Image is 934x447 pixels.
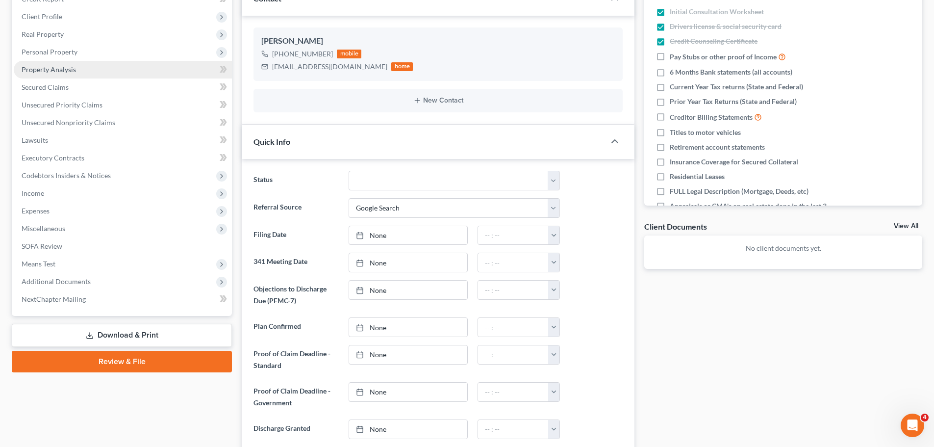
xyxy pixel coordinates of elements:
[478,318,549,337] input: -- : --
[22,189,44,197] span: Income
[670,172,725,182] span: Residential Leases
[670,97,797,106] span: Prior Year Tax Returns (State and Federal)
[670,82,803,92] span: Current Year Tax returns (State and Federal)
[249,345,343,374] label: Proof of Claim Deadline - Standard
[391,62,413,71] div: home
[478,281,549,299] input: -- : --
[349,420,467,439] a: None
[22,207,50,215] span: Expenses
[22,101,102,109] span: Unsecured Priority Claims
[22,65,76,74] span: Property Analysis
[670,36,757,46] span: Credit Counseling Certificate
[14,96,232,114] a: Unsecured Priority Claims
[22,118,115,127] span: Unsecured Nonpriority Claims
[349,253,467,272] a: None
[249,226,343,245] label: Filing Date
[253,137,290,146] span: Quick Info
[14,237,232,255] a: SOFA Review
[670,186,808,196] span: FULL Legal Description (Mortgage, Deeds, etc)
[22,171,111,180] span: Codebtors Insiders & Notices
[670,142,765,152] span: Retirement account statements
[249,420,343,439] label: Discharge Granted
[921,414,929,421] span: 4
[670,22,782,31] span: Drivers license & social security card
[249,280,343,310] label: Objections to Discharge Due (PFMC-7)
[670,67,792,77] span: 6 Months Bank statements (all accounts)
[12,324,232,347] a: Download & Print
[249,253,343,272] label: 341 Meeting Date
[14,61,232,79] a: Property Analysis
[22,83,69,91] span: Secured Claims
[652,243,914,253] p: No client documents yet.
[12,351,232,372] a: Review & File
[261,97,615,105] button: New Contact
[14,149,232,167] a: Executory Contracts
[349,226,467,245] a: None
[337,50,361,58] div: mobile
[670,201,844,221] span: Appraisals or CMA's on real estate done in the last 3 years OR required by attorney
[670,52,777,62] span: Pay Stubs or other proof of Income
[349,383,467,401] a: None
[478,253,549,272] input: -- : --
[249,382,343,412] label: Proof of Claim Deadline - Government
[22,260,55,268] span: Means Test
[14,131,232,149] a: Lawsuits
[478,226,549,245] input: -- : --
[249,317,343,337] label: Plan Confirmed
[22,277,91,286] span: Additional Documents
[901,414,924,437] iframe: Intercom live chat
[22,295,86,303] span: NextChapter Mailing
[14,79,232,96] a: Secured Claims
[22,30,64,38] span: Real Property
[22,242,62,250] span: SOFA Review
[478,345,549,364] input: -- : --
[670,157,798,167] span: Insurance Coverage for Secured Collateral
[22,224,65,233] span: Miscellaneous
[22,154,84,162] span: Executory Contracts
[22,48,77,56] span: Personal Property
[349,345,467,364] a: None
[14,114,232,131] a: Unsecured Nonpriority Claims
[22,136,48,144] span: Lawsuits
[478,420,549,439] input: -- : --
[670,7,764,17] span: Initial Consultation Worksheet
[22,12,62,21] span: Client Profile
[349,318,467,337] a: None
[14,290,232,308] a: NextChapter Mailing
[349,281,467,299] a: None
[644,221,707,232] div: Client Documents
[249,171,343,190] label: Status
[272,62,387,72] div: [EMAIL_ADDRESS][DOMAIN_NAME]
[272,49,333,59] div: [PHONE_NUMBER]
[894,223,918,230] a: View All
[670,112,753,122] span: Creditor Billing Statements
[478,383,549,401] input: -- : --
[261,35,615,47] div: [PERSON_NAME]
[670,128,741,137] span: Titles to motor vehicles
[249,198,343,218] label: Referral Source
